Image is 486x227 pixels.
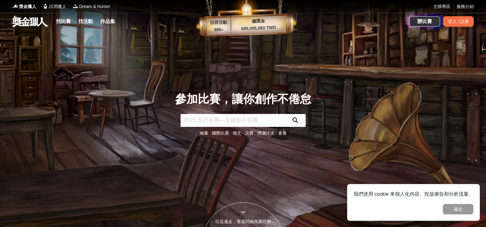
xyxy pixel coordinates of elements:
a: 找比賽 [54,17,73,26]
span: 試用獵人 [49,3,66,10]
img: Logo [72,3,78,9]
a: 找活動 [76,17,95,26]
div: 往這邊走，看老闆娘推薦任務 [202,218,284,225]
a: 繪畫 [200,131,208,135]
p: 目前活動 [206,19,231,26]
a: 國際比賽 [212,131,229,135]
a: LogoDream & Hunter [72,3,110,10]
a: 作品集 [98,17,117,26]
p: 690,006,583 TWD [231,24,286,32]
a: 決賽 [245,131,254,135]
div: 參加比賽，讓你創作不倦怠 [175,91,311,108]
span: Dream & Hunter [79,3,110,10]
button: 確定 [443,204,473,214]
div: 登入 / 註冊 [443,16,474,27]
a: 素養 [278,131,287,135]
a: 辦比賽 [409,16,440,27]
a: 服務介紹 [457,3,474,10]
img: Logo [42,3,48,9]
a: 徵文 [233,131,241,135]
a: 揮灑汗水 [257,131,274,135]
a: Logo試用獵人 [42,3,66,10]
span: 獎金獵人 [19,3,36,10]
p: 985 ▴ [206,26,231,33]
span: 我們使用 cookie 來個人化內容、投放廣告和分析流量。 [354,191,473,197]
input: 2025 反詐視界—全國影片競賽 [181,114,285,127]
a: Logo獎金獵人 [12,3,36,10]
p: 總獎金 [231,17,286,25]
img: Logo [12,3,18,9]
a: 主辦專區 [433,3,450,10]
